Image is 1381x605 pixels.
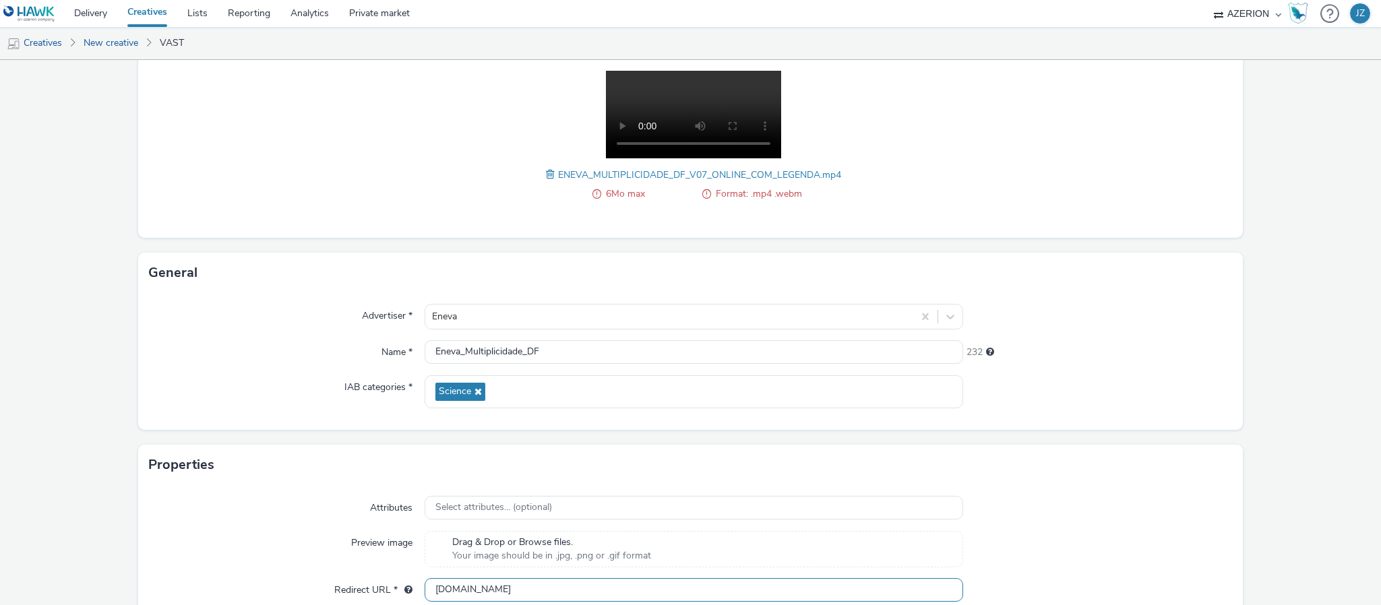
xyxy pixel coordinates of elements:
[425,578,963,602] input: url...
[148,263,197,283] h3: General
[452,536,651,549] span: Drag & Drop or Browse files.
[986,346,994,359] div: Maximum 255 characters
[153,27,191,59] a: VAST
[148,455,214,475] h3: Properties
[329,578,418,597] label: Redirect URL *
[376,340,418,359] label: Name *
[558,168,841,181] span: ENEVA_MULTIPLICIDADE_DF_V07_ONLINE_COM_LEGENDA.mp4
[77,27,145,59] a: New creative
[606,186,692,202] span: 6Mo max
[357,304,418,323] label: Advertiser *
[398,583,412,597] div: URL will be used as a validation URL with some SSPs and it will be the redirection URL of your cr...
[346,531,418,550] label: Preview image
[7,37,20,51] img: mobile
[452,549,651,563] span: Your image should be in .jpg, .png or .gif format
[1288,3,1314,24] a: Hawk Academy
[3,5,55,22] img: undefined Logo
[365,496,418,515] label: Attributes
[435,502,552,513] span: Select attributes... (optional)
[716,186,802,202] span: Format: .mp4 .webm
[439,386,471,397] span: Science
[339,375,418,394] label: IAB categories *
[1356,3,1365,24] div: JZ
[425,340,963,364] input: Name
[1288,3,1308,24] img: Hawk Academy
[966,346,983,359] span: 232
